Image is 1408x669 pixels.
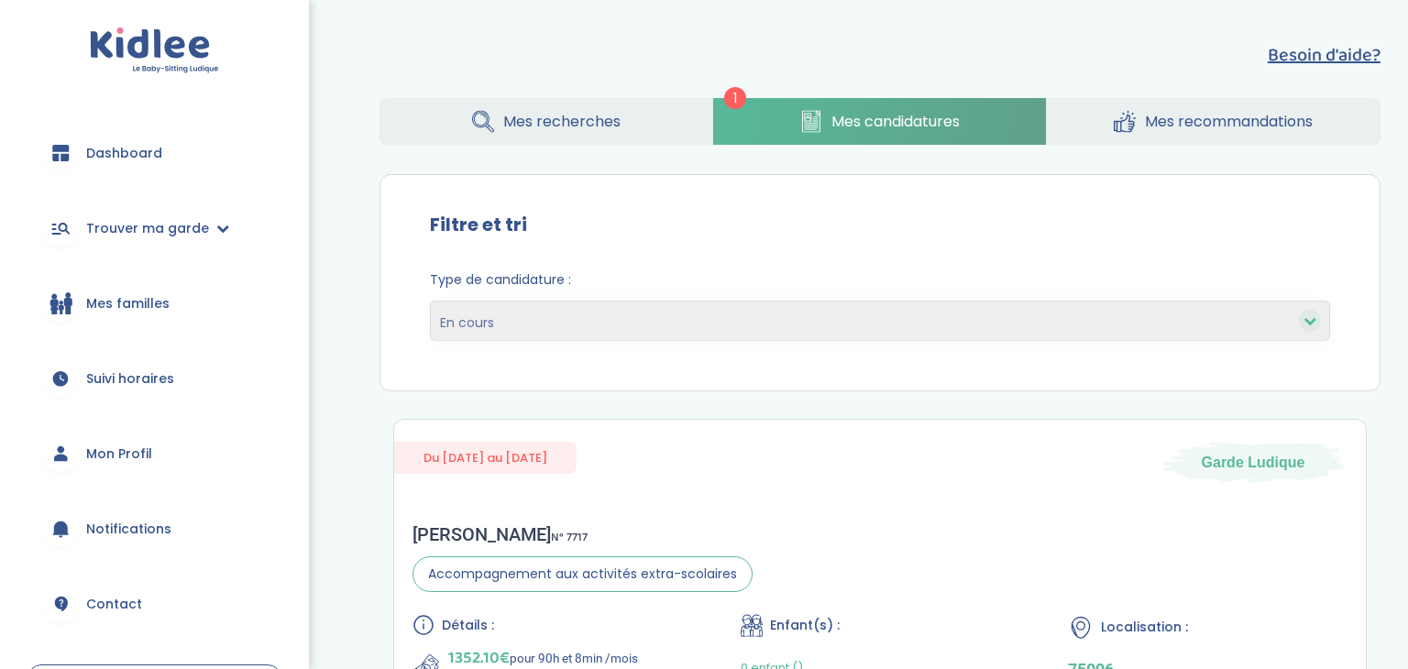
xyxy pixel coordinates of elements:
a: Notifications [27,496,281,562]
a: Contact [27,571,281,637]
span: Mes familles [86,294,170,313]
label: Filtre et tri [430,211,527,238]
span: Suivi horaires [86,369,174,389]
button: Besoin d'aide? [1268,41,1380,69]
span: Accompagnement aux activités extra-scolaires [412,556,753,592]
span: Mes recommandations [1145,110,1313,133]
div: [PERSON_NAME] [412,523,753,545]
a: Mes familles [27,270,281,336]
img: logo.svg [90,27,219,74]
span: 1 [724,87,746,109]
span: Type de candidature : [430,270,1330,290]
span: Mes candidatures [831,110,960,133]
span: Notifications [86,520,171,539]
span: Dashboard [86,144,162,163]
span: Trouver ma garde [86,219,209,238]
span: Mon Profil [86,444,152,464]
span: Contact [86,595,142,614]
span: Enfant(s) : [770,616,840,635]
a: Mes recommandations [1047,98,1380,145]
span: Localisation : [1101,618,1188,637]
a: Dashboard [27,120,281,186]
a: Mes recherches [379,98,712,145]
span: Détails : [442,616,494,635]
a: Trouver ma garde [27,195,281,261]
span: Garde Ludique [1202,452,1305,472]
span: N° 7717 [551,528,588,547]
a: Mes candidatures [713,98,1046,145]
a: Suivi horaires [27,345,281,411]
span: Mes recherches [503,110,621,133]
span: Du [DATE] au [DATE] [394,442,577,474]
a: Mon Profil [27,421,281,487]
